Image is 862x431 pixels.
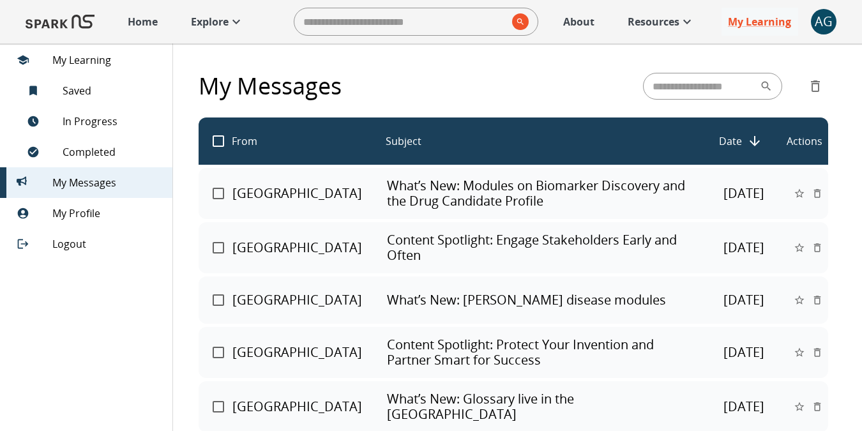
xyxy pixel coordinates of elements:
[811,9,836,34] div: AG
[790,398,808,416] button: toggle pinned
[808,239,826,257] button: delete
[52,175,162,190] span: My Messages
[808,291,826,309] button: delete
[63,83,162,98] span: Saved
[232,292,386,308] p: [GEOGRAPHIC_DATA]
[697,240,790,255] p: [DATE]
[199,69,342,103] p: My Messages
[697,186,790,201] p: [DATE]
[507,8,529,35] button: search
[722,8,798,36] a: My Learning
[387,292,697,308] p: What’s New: [PERSON_NAME] disease modules
[52,52,162,68] span: My Learning
[387,178,697,209] p: What’s New: Modules on Biomarker Discovery and the Drug Candidate Profile
[697,399,790,414] p: [DATE]
[755,75,773,98] button: search
[6,198,172,229] div: My Profile
[628,14,679,29] p: Resources
[26,6,95,37] img: Logo of SPARK at Stanford
[185,8,250,36] a: Explore
[6,75,172,106] div: Saved
[63,144,162,160] span: Completed
[811,9,836,34] button: account of current user
[6,45,172,75] div: My Learning
[63,114,162,129] span: In Progress
[621,8,701,36] a: Resources
[563,14,594,29] p: About
[121,8,164,36] a: Home
[728,14,791,29] p: My Learning
[387,391,697,422] p: What’s New: Glossary live in the [GEOGRAPHIC_DATA]
[803,73,828,99] button: delete
[6,229,172,259] div: Logout
[52,236,162,252] span: Logout
[808,185,826,202] button: delete
[387,232,697,263] p: Content Spotlight: Engage Stakeholders Early and Often
[387,337,697,368] p: Content Spotlight: Protect Your Invention and Partner Smart for Success
[232,345,386,360] p: [GEOGRAPHIC_DATA]
[790,239,808,257] button: toggle pinned
[191,14,229,29] p: Explore
[719,133,742,149] p: Date
[232,133,257,149] p: From
[6,106,172,137] div: In Progress
[232,240,386,255] p: [GEOGRAPHIC_DATA]
[808,344,826,361] button: delete
[790,344,808,361] button: toggle pinned
[232,399,386,414] p: [GEOGRAPHIC_DATA]
[128,14,158,29] p: Home
[386,133,421,149] p: Subject
[808,398,826,416] button: delete
[790,185,808,202] button: toggle pinned
[790,291,808,309] button: toggle pinned
[697,345,790,360] p: [DATE]
[697,292,790,308] p: [DATE]
[52,206,162,221] span: My Profile
[232,186,386,201] p: [GEOGRAPHIC_DATA]
[787,133,822,149] p: Actions
[557,8,601,36] a: About
[6,137,172,167] div: Completed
